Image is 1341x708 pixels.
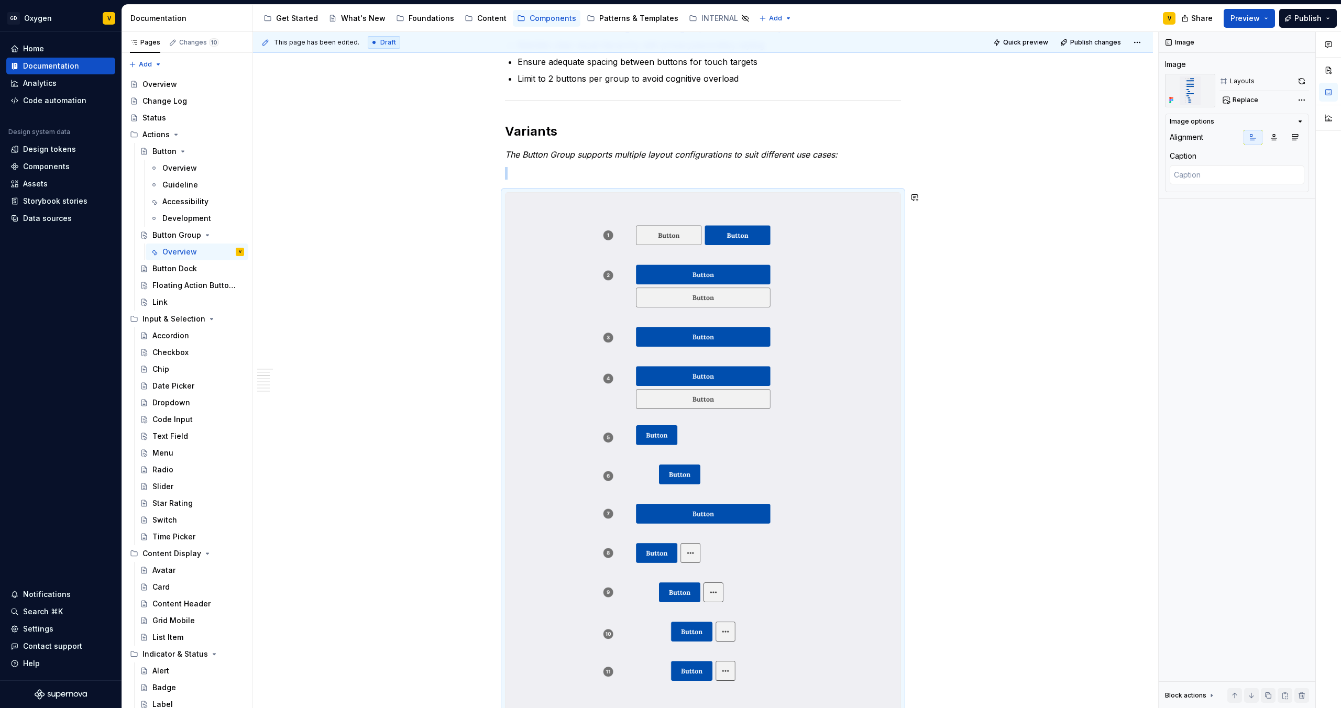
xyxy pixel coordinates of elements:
div: Time Picker [152,532,195,542]
span: Quick preview [1003,38,1048,47]
div: Accordion [152,330,189,341]
div: Card [152,582,170,592]
div: Input & Selection [126,311,248,327]
span: Draft [380,38,396,47]
button: Quick preview [990,35,1053,50]
a: Text Field [136,428,248,445]
a: Guideline [146,176,248,193]
svg: Supernova Logo [35,689,87,700]
p: Ensure adequate spacing between buttons for touch targets [518,56,901,68]
div: Contact support [23,641,82,651]
span: Preview [1230,13,1260,24]
a: Alert [136,662,248,679]
div: Documentation [130,13,248,24]
span: Share [1191,13,1213,24]
a: Overview [126,76,248,93]
span: Add [769,14,782,23]
div: What's New [341,13,386,24]
div: Indicator & Status [142,649,208,659]
div: Overview [162,163,197,173]
div: Components [23,161,70,172]
div: Assets [23,179,48,189]
a: Accessibility [146,193,248,210]
div: Content Display [142,548,201,559]
button: Replace [1219,93,1263,107]
div: Badge [152,682,176,693]
a: Components [6,158,115,175]
div: Indicator & Status [126,646,248,662]
div: Switch [152,515,177,525]
div: Image options [1170,117,1214,126]
a: Data sources [6,210,115,227]
div: Help [23,658,40,669]
div: Input & Selection [142,314,205,324]
div: Alert [152,666,169,676]
div: Star Rating [152,498,193,508]
a: Star Rating [136,495,248,512]
a: Home [6,40,115,57]
div: Date Picker [152,381,194,391]
div: Analytics [23,78,57,88]
div: Home [23,43,44,54]
a: Button [136,143,248,160]
button: Image options [1170,117,1304,126]
div: Code automation [23,95,86,106]
span: This page has been edited. [274,38,359,47]
a: Link [136,294,248,311]
div: Actions [126,126,248,143]
div: Content Header [152,599,211,609]
a: Settings [6,621,115,637]
div: Data sources [23,213,72,224]
span: Publish changes [1070,38,1121,47]
div: Oxygen [24,13,52,24]
a: Content [460,10,511,27]
div: Accessibility [162,196,208,207]
div: Block actions [1165,688,1216,703]
div: Floating Action Button (FAB) [152,280,239,291]
a: What's New [324,10,390,27]
span: 10 [209,38,219,47]
span: Publish [1294,13,1322,24]
button: Search ⌘K [6,603,115,620]
button: Add [126,57,165,72]
a: Switch [136,512,248,528]
div: Code Input [152,414,193,425]
div: Grid Mobile [152,615,195,626]
a: Time Picker [136,528,248,545]
h2: Variants [505,123,901,140]
div: Storybook stories [23,196,87,206]
button: GDOxygenV [2,7,119,29]
a: Code Input [136,411,248,428]
a: Design tokens [6,141,115,158]
a: Get Started [259,10,322,27]
div: Layouts [1230,77,1255,85]
div: Radio [152,464,173,475]
div: V [1168,14,1171,23]
div: Caption [1170,151,1196,161]
a: OverviewV [146,244,248,260]
div: Button Group [152,230,201,240]
div: List Item [152,632,183,643]
a: Card [136,579,248,595]
button: Preview [1224,9,1275,28]
a: Status [126,109,248,126]
div: Text Field [152,431,188,441]
div: Pages [130,38,160,47]
div: Components [530,13,576,24]
a: Button Dock [136,260,248,277]
button: Contact support [6,638,115,655]
span: Add [139,60,152,69]
div: Development [162,213,211,224]
a: Code automation [6,92,115,109]
a: Dropdown [136,394,248,411]
img: d2d6c179-7eed-47a2-8cea-8e5256878b7a.png [1165,74,1215,107]
div: Change Log [142,96,187,106]
button: Publish changes [1057,35,1126,50]
div: Alignment [1170,132,1203,142]
div: Button Dock [152,263,197,274]
a: INTERNAL [685,10,754,27]
div: Notifications [23,589,71,600]
div: Page tree [259,8,754,29]
a: Change Log [126,93,248,109]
